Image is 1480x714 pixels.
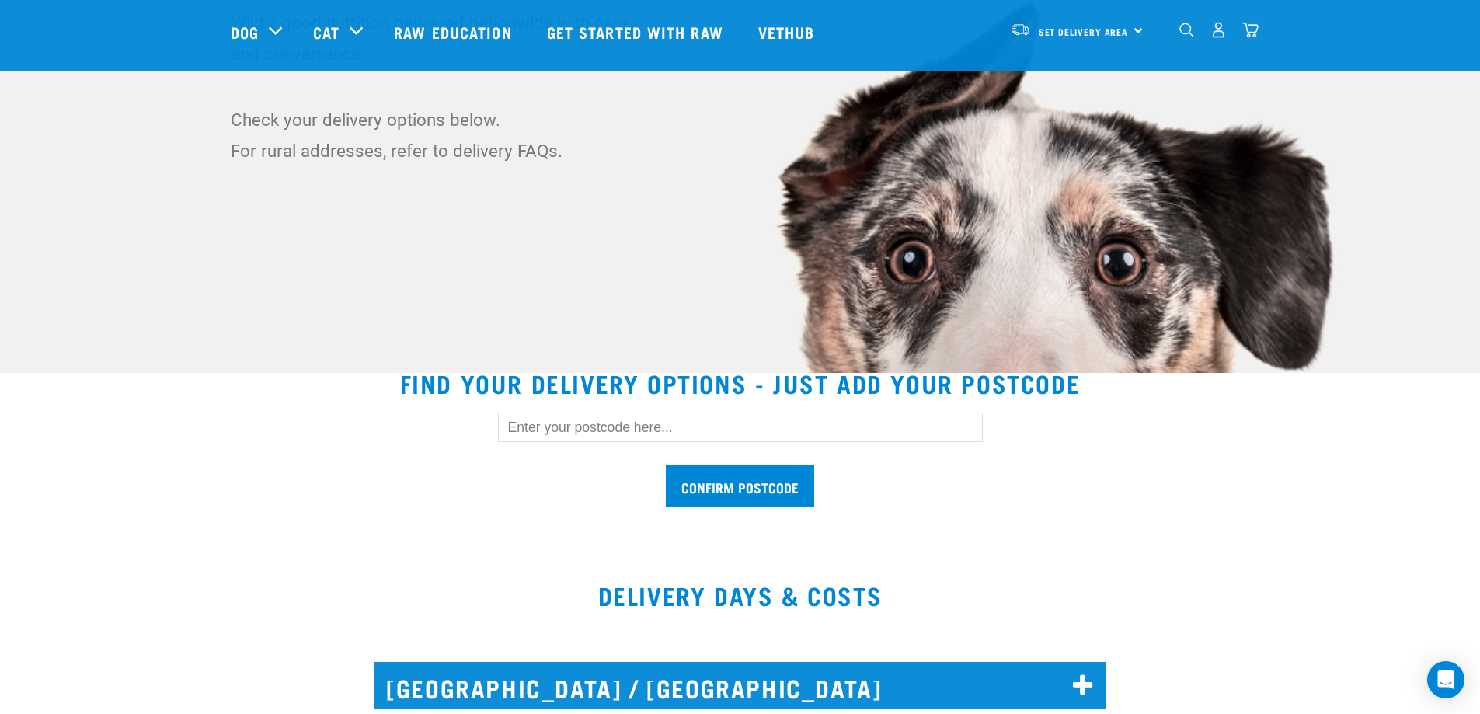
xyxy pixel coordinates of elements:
img: home-icon-1@2x.png [1179,23,1194,37]
img: user.png [1210,22,1227,38]
input: Confirm postcode [666,465,814,507]
img: van-moving.png [1010,23,1031,37]
p: Check your delivery options below. For rural addresses, refer to delivery FAQs. [231,104,639,166]
a: Raw Education [378,1,531,63]
div: Open Intercom Messenger [1427,661,1464,698]
a: Cat [313,20,340,44]
a: Get started with Raw [531,1,743,63]
span: Set Delivery Area [1039,29,1129,34]
img: home-icon@2x.png [1242,22,1259,38]
a: Dog [231,20,259,44]
h2: Find your delivery options - just add your postcode [19,369,1461,397]
h2: [GEOGRAPHIC_DATA] / [GEOGRAPHIC_DATA] [374,662,1106,709]
input: Enter your postcode here... [498,413,983,442]
a: Vethub [743,1,834,63]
